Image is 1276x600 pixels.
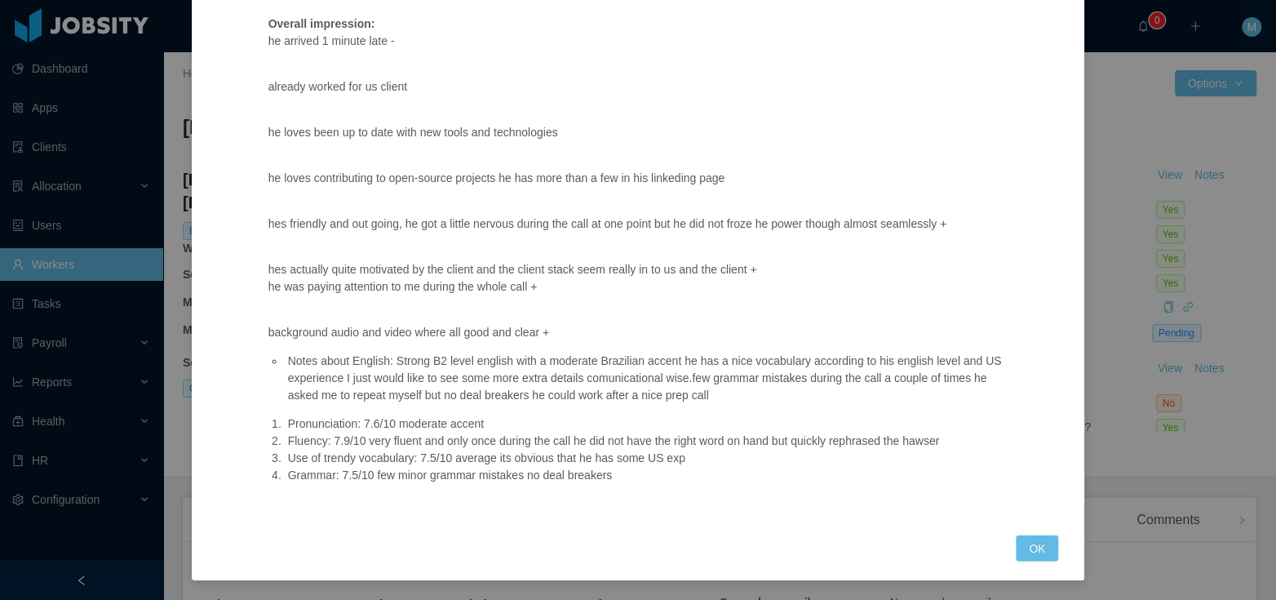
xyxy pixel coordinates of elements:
p: he arrived 1 minute late - [268,16,1005,50]
li: Grammar: 7.5/10 few minor grammar mistakes no deal breakers [285,467,1005,484]
p: hes actually quite motivated by the client and the client stack seem really in to us and the clie... [268,261,1005,296]
li: Pronunciation: 7.6/10 moderate accent [285,416,1005,433]
li: Fluency: 7.9/10 very fluent and only once during the call he did not have the right word on hand ... [285,433,1005,450]
p: background audio and video where all good and clear + [268,324,1005,341]
li: Use of trendy vocabulary: 7.5/10 average its obvious that he has some US exp [285,450,1005,467]
p: already worked for us client [268,78,1005,96]
p: hes friendly and out going, he got a little nervous during the call at one point but he did not f... [268,216,1005,233]
p: he loves been up to date with new tools and technologies [268,124,1005,141]
p: he loves contributing to open-source projects he has more than a few in his linkeding page [268,170,1005,187]
strong: Overall impression: [268,17,375,30]
button: OK [1016,535,1058,561]
li: Notes about English: Strong B2 level english with a moderate Brazilian accent he has a nice vocab... [285,353,1005,404]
